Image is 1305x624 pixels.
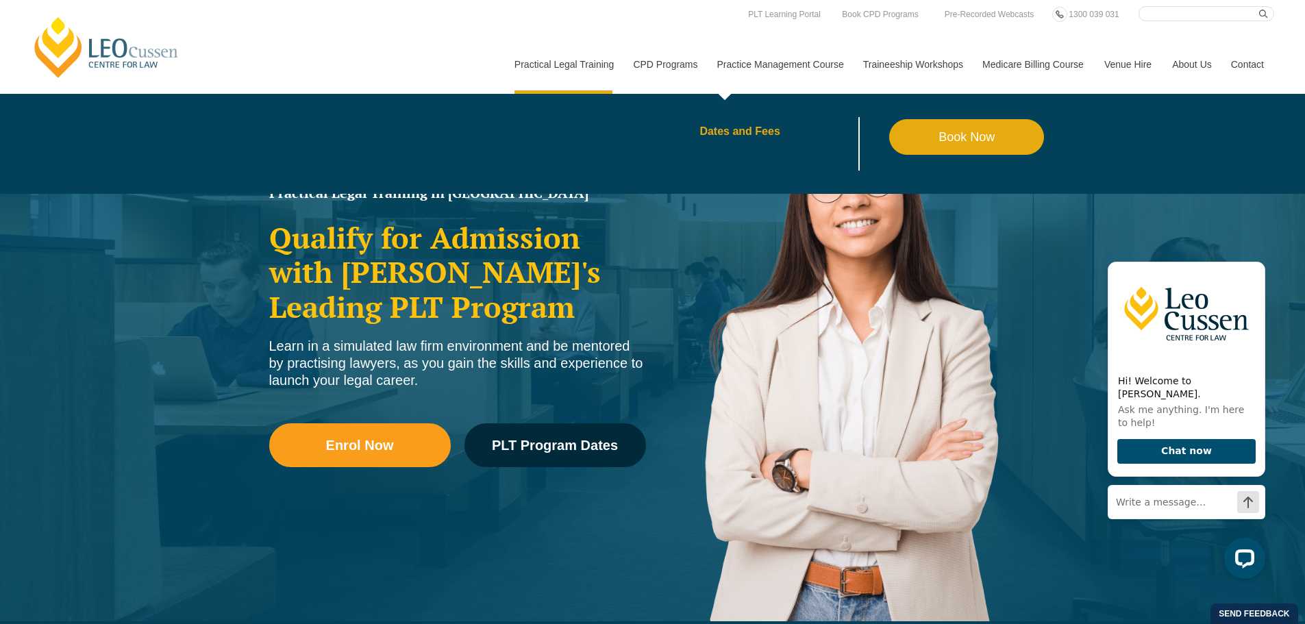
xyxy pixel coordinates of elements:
[1221,35,1274,94] a: Contact
[269,221,646,324] h2: Qualify for Admission with [PERSON_NAME]'s Leading PLT Program
[699,126,889,137] a: Dates and Fees
[972,35,1094,94] a: Medicare Billing Course
[1097,249,1271,590] iframe: LiveChat chat widget
[269,186,646,200] h1: Practical Legal Training in [GEOGRAPHIC_DATA]
[492,438,618,452] span: PLT Program Dates
[1065,7,1122,22] a: 1300 039 031
[326,438,394,452] span: Enrol Now
[889,119,1045,155] a: Book Now
[464,423,646,467] a: PLT Program Dates
[838,7,921,22] a: Book CPD Programs
[269,423,451,467] a: Enrol Now
[853,35,972,94] a: Traineeship Workshops
[623,35,706,94] a: CPD Programs
[707,35,853,94] a: Practice Management Course
[31,15,182,79] a: [PERSON_NAME] Centre for Law
[941,7,1038,22] a: Pre-Recorded Webcasts
[1094,35,1162,94] a: Venue Hire
[1069,10,1119,19] span: 1300 039 031
[745,7,824,22] a: PLT Learning Portal
[504,35,623,94] a: Practical Legal Training
[1162,35,1221,94] a: About Us
[269,338,646,389] div: Learn in a simulated law firm environment and be mentored by practising lawyers, as you gain the ...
